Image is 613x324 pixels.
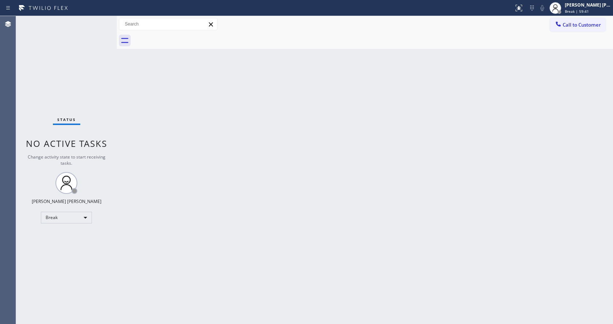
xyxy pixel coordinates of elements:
input: Search [119,18,217,30]
div: [PERSON_NAME] [PERSON_NAME] [32,198,101,204]
span: Call to Customer [563,22,601,28]
button: Call to Customer [550,18,606,32]
div: [PERSON_NAME] [PERSON_NAME] [565,2,611,8]
span: Status [57,117,76,122]
span: Break | 59:41 [565,9,589,14]
span: No active tasks [26,137,107,149]
button: Mute [537,3,547,13]
div: Break [41,212,92,223]
span: Change activity state to start receiving tasks. [28,154,105,166]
